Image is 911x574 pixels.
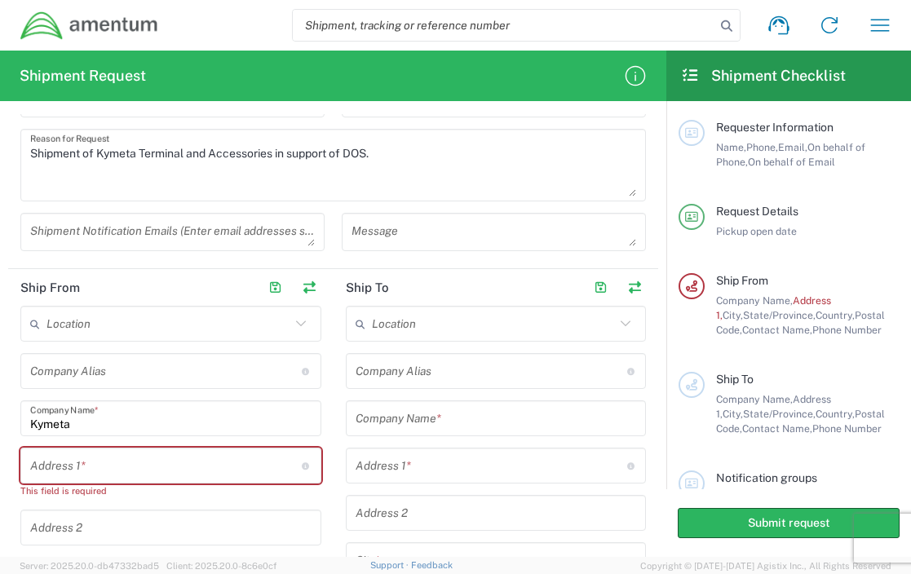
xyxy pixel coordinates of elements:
span: Phone, [746,141,778,153]
span: Client: 2025.20.0-8c6e0cf [166,561,276,571]
h2: Shipment Checklist [681,66,846,86]
span: City, [723,309,743,321]
span: Company Name, [716,294,793,307]
span: On behalf of Email [748,156,835,168]
span: Company Name, [716,393,793,405]
span: Server: 2025.20.0-db47332bad5 [20,561,159,571]
span: Email, [778,141,807,153]
h2: Ship From [20,280,80,296]
span: Ship To [716,373,754,386]
span: Request Details [716,205,798,218]
span: Country, [816,408,855,420]
span: Phone Number [812,422,882,435]
span: State/Province, [743,309,816,321]
input: Shipment, tracking or reference number [293,10,715,41]
h2: Ship To [346,280,389,296]
span: Country, [816,309,855,321]
span: Notification groups [716,471,817,484]
div: This field is required [20,483,321,498]
span: State/Province, [743,408,816,420]
span: Ship From [716,274,768,287]
span: Phone Number [812,324,882,336]
button: Submit request [678,508,900,538]
span: Copyright © [DATE]-[DATE] Agistix Inc., All Rights Reserved [640,559,891,573]
a: Feedback [411,560,453,570]
img: dyncorp [20,11,159,41]
a: Support [370,560,411,570]
span: Contact Name, [742,422,812,435]
span: Requester Information [716,121,834,134]
span: City, [723,408,743,420]
span: Pickup open date [716,225,797,237]
span: Contact Name, [742,324,812,336]
h2: Shipment Request [20,66,146,86]
span: Name, [716,141,746,153]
